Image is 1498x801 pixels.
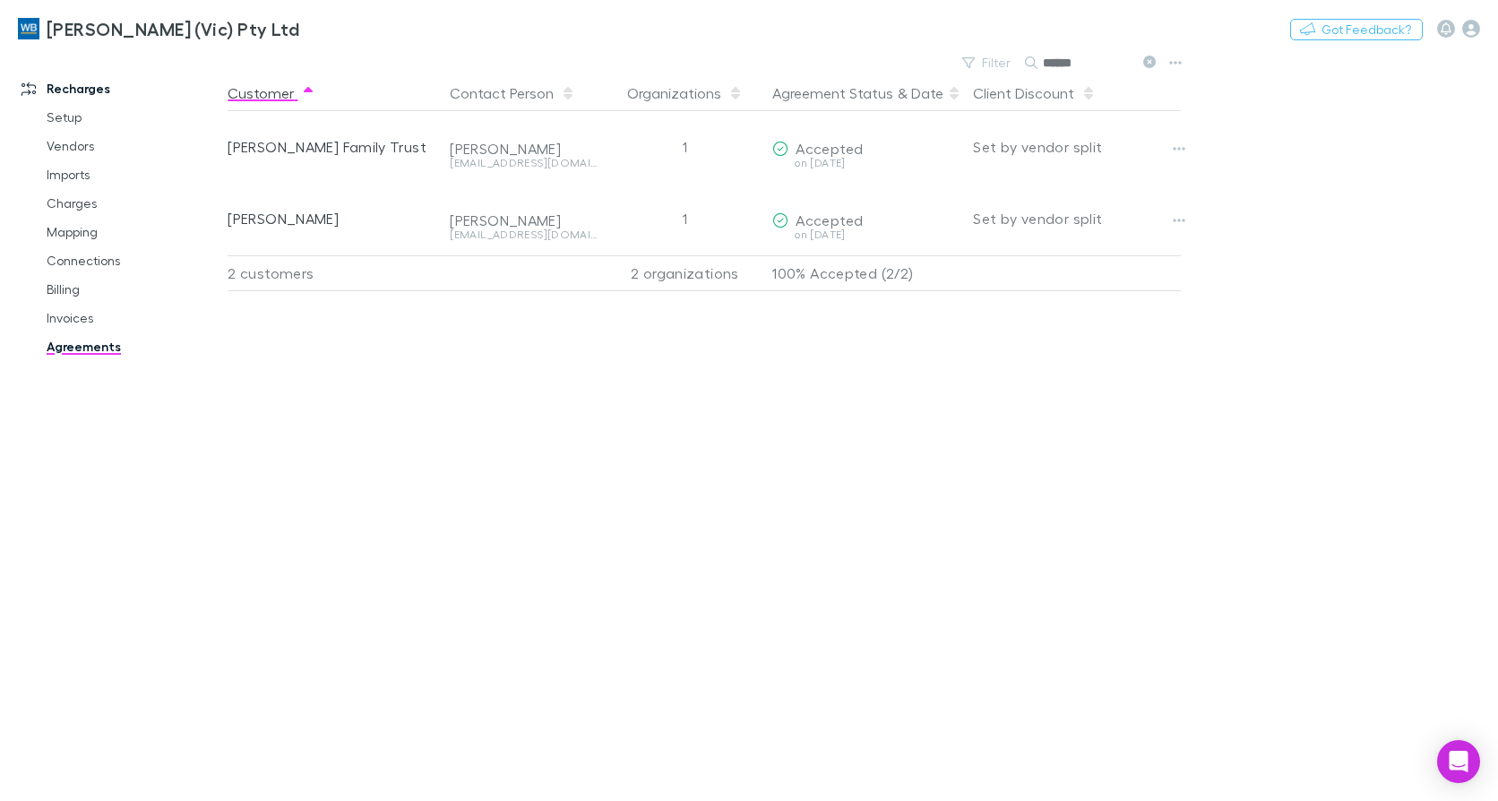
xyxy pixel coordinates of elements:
button: Got Feedback? [1290,19,1423,40]
div: on [DATE] [772,158,959,168]
div: [PERSON_NAME] [228,183,435,254]
div: Set by vendor split [973,183,1181,254]
span: Accepted [796,140,863,157]
div: 1 [604,183,765,254]
img: William Buck (Vic) Pty Ltd's Logo [18,18,39,39]
button: Client Discount [973,75,1096,111]
a: Connections [29,246,237,275]
a: Recharges [4,74,237,103]
div: [PERSON_NAME] [450,211,597,229]
button: Filter [953,52,1021,73]
div: on [DATE] [772,229,959,240]
a: Vendors [29,132,237,160]
button: Organizations [627,75,743,111]
a: Invoices [29,304,237,332]
button: Date [911,75,943,111]
div: [EMAIL_ADDRESS][DOMAIN_NAME] [450,158,597,168]
a: Charges [29,189,237,218]
div: 2 organizations [604,255,765,291]
div: [PERSON_NAME] [450,140,597,158]
div: Set by vendor split [973,111,1181,183]
div: 2 customers [228,255,443,291]
a: Agreements [29,332,237,361]
div: Open Intercom Messenger [1437,740,1480,783]
p: 100% Accepted (2/2) [772,256,959,290]
div: & [772,75,959,111]
button: Contact Person [450,75,575,111]
a: Imports [29,160,237,189]
a: Setup [29,103,237,132]
h3: [PERSON_NAME] (Vic) Pty Ltd [47,18,299,39]
a: [PERSON_NAME] (Vic) Pty Ltd [7,7,310,50]
a: Billing [29,275,237,304]
div: [EMAIL_ADDRESS][DOMAIN_NAME] [450,229,597,240]
div: [PERSON_NAME] Family Trust [228,111,435,183]
a: Mapping [29,218,237,246]
span: Accepted [796,211,863,228]
button: Customer [228,75,315,111]
button: Agreement Status [772,75,893,111]
div: 1 [604,111,765,183]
